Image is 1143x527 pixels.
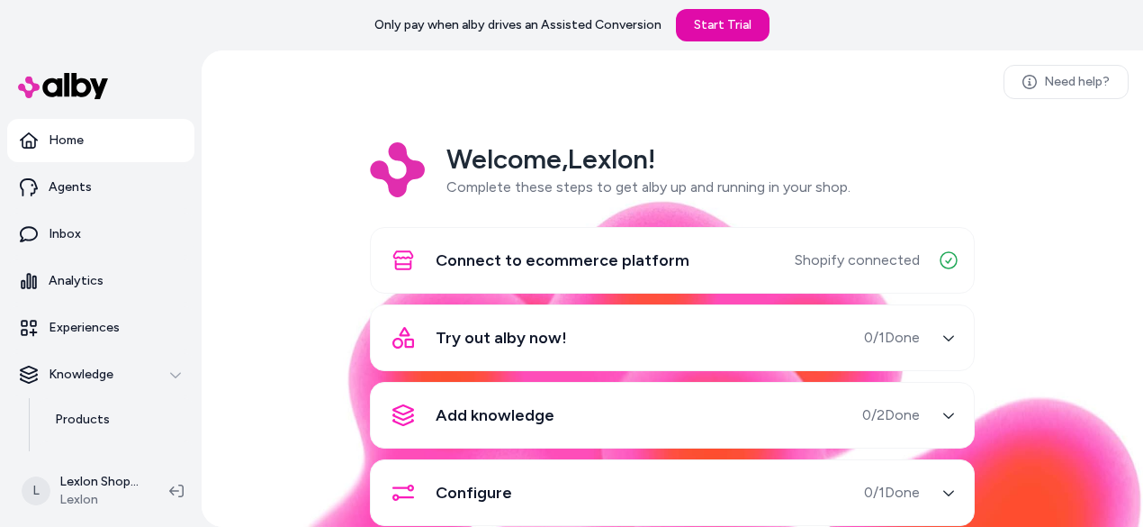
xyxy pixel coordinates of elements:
[59,491,140,509] span: Lexlon
[49,225,81,243] p: Inbox
[49,132,84,150] p: Home
[370,142,425,197] img: Logo
[374,16,661,34] p: Only pay when alby drives an Assisted Conversion
[49,319,120,337] p: Experiences
[382,239,963,282] button: Connect to ecommerce platformShopify connected
[49,178,92,196] p: Agents
[7,353,194,396] button: Knowledge
[49,366,113,384] p: Knowledge
[55,411,110,429] p: Products
[382,394,963,437] button: Add knowledge0/2Done
[7,213,194,256] a: Inbox
[864,482,920,504] span: 0 / 1 Done
[7,259,194,303] a: Analytics
[18,73,108,99] img: alby Logo
[382,316,963,359] button: Try out alby now!0/1Done
[864,327,920,349] span: 0 / 1 Done
[446,178,850,195] span: Complete these steps to get alby up and running in your shop.
[7,166,194,209] a: Agents
[436,480,512,505] span: Configure
[49,272,103,290] p: Analytics
[7,306,194,350] a: Experiences
[37,398,194,441] a: Products
[202,200,1143,527] img: alby Bubble
[1003,65,1129,99] a: Need help?
[11,462,155,520] button: LLexlon ShopifyLexlon
[59,473,140,491] p: Lexlon Shopify
[436,325,567,350] span: Try out alby now!
[37,441,194,485] a: Documents
[862,404,920,426] span: 0 / 2 Done
[436,403,554,428] span: Add knowledge
[436,248,689,273] span: Connect to ecommerce platform
[446,142,850,177] h2: Welcome, Lexlon !
[7,119,194,162] a: Home
[22,477,50,505] span: L
[382,471,963,514] button: Configure0/1Done
[795,250,920,271] span: Shopify connected
[676,9,769,41] a: Start Trial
